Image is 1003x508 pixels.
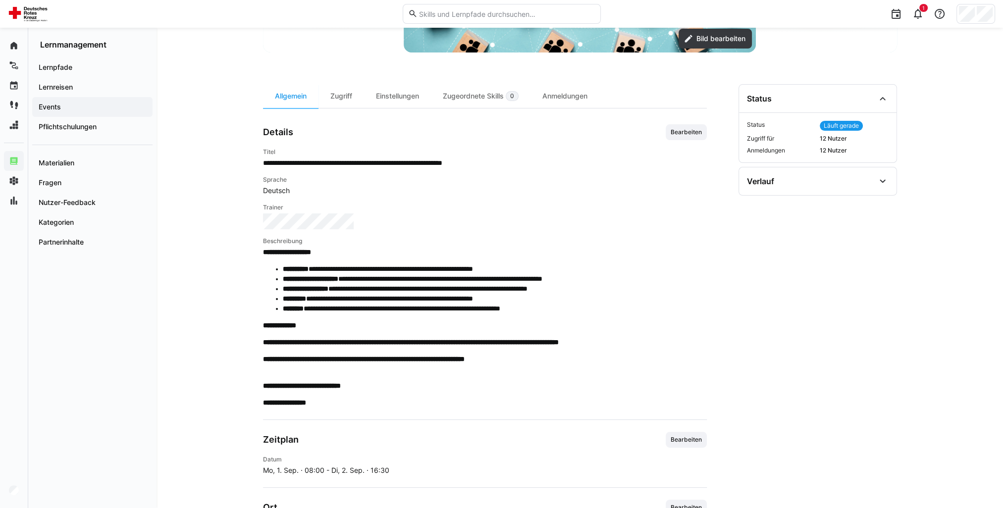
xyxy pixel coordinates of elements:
[747,94,772,103] div: Status
[263,127,293,138] h3: Details
[820,147,889,154] span: 12 Nutzer
[747,176,774,186] div: Verlauf
[922,5,925,11] span: 1
[670,128,703,136] span: Bearbeiten
[747,135,816,143] span: Zugriff für
[263,203,707,211] h4: Trainer
[510,92,514,100] span: 0
[666,432,707,448] button: Bearbeiten
[824,122,859,130] span: Läuft gerade
[263,148,707,156] h4: Titel
[263,465,389,475] span: Mo, 1. Sep. · 08:00 - Di, 2. Sep. · 16:30
[263,176,707,184] h4: Sprache
[530,84,599,108] div: Anmeldungen
[364,84,431,108] div: Einstellungen
[263,84,318,108] div: Allgemein
[747,121,816,131] span: Status
[747,147,816,154] span: Anmeldungen
[679,29,752,49] button: Bild bearbeiten
[670,436,703,444] span: Bearbeiten
[431,84,530,108] div: Zugeordnete Skills
[263,186,707,196] span: Deutsch
[318,84,364,108] div: Zugriff
[263,237,707,245] h4: Beschreibung
[666,124,707,140] button: Bearbeiten
[418,9,595,18] input: Skills und Lernpfade durchsuchen…
[695,34,747,44] span: Bild bearbeiten
[263,456,389,463] h4: Datum
[820,135,889,143] span: 12 Nutzer
[263,434,299,445] h3: Zeitplan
